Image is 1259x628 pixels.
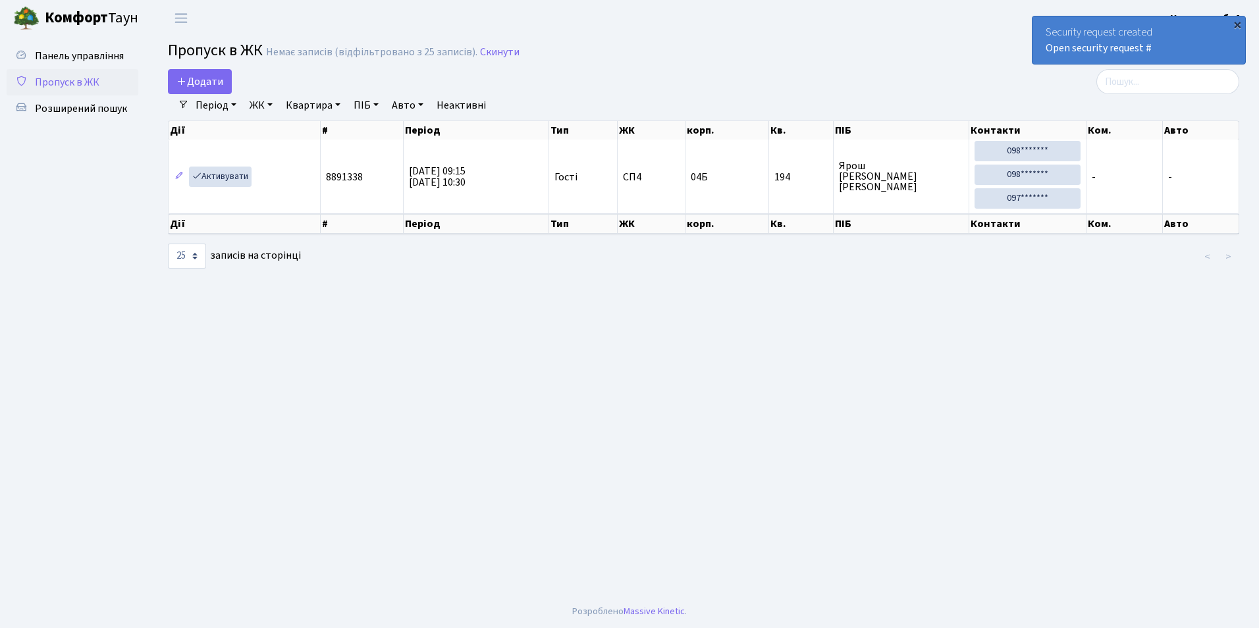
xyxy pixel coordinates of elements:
[404,214,549,234] th: Період
[1092,170,1096,184] span: -
[480,46,520,59] a: Скинути
[1163,214,1239,234] th: Авто
[618,214,685,234] th: ЖК
[7,43,138,69] a: Панель управління
[189,167,252,187] a: Активувати
[1170,11,1243,26] a: Консьєрж б. 4.
[1046,41,1152,55] a: Open security request #
[1032,16,1245,64] div: Security request created
[969,121,1086,140] th: Контакти
[348,94,384,117] a: ПІБ
[623,172,680,182] span: СП4
[169,121,321,140] th: Дії
[618,121,685,140] th: ЖК
[549,214,618,234] th: Тип
[691,170,708,184] span: 04Б
[168,39,263,62] span: Пропуск в ЖК
[1086,214,1163,234] th: Ком.
[685,121,770,140] th: корп.
[168,244,301,269] label: записів на сторінці
[1231,18,1244,31] div: ×
[45,7,108,28] b: Комфорт
[266,46,477,59] div: Немає записів (відфільтровано з 25 записів).
[685,214,770,234] th: корп.
[834,121,969,140] th: ПІБ
[7,95,138,122] a: Розширений пошук
[35,49,124,63] span: Панель управління
[387,94,429,117] a: Авто
[35,101,127,116] span: Розширений пошук
[1096,69,1239,94] input: Пошук...
[168,244,206,269] select: записів на сторінці
[165,7,198,29] button: Переключити навігацію
[321,121,404,140] th: #
[281,94,346,117] a: Квартира
[404,121,549,140] th: Період
[321,214,404,234] th: #
[1168,170,1172,184] span: -
[168,69,232,94] a: Додати
[549,121,618,140] th: Тип
[326,170,363,184] span: 8891338
[769,121,834,140] th: Кв.
[1086,121,1163,140] th: Ком.
[13,5,40,32] img: logo.png
[969,214,1086,234] th: Контакти
[839,161,963,192] span: Ярош [PERSON_NAME] [PERSON_NAME]
[45,7,138,30] span: Таун
[769,214,833,234] th: Кв.
[834,214,969,234] th: ПІБ
[190,94,242,117] a: Період
[554,172,577,182] span: Гості
[774,172,828,182] span: 194
[244,94,278,117] a: ЖК
[409,164,466,190] span: [DATE] 09:15 [DATE] 10:30
[7,69,138,95] a: Пропуск в ЖК
[176,74,223,89] span: Додати
[431,94,491,117] a: Неактивні
[1163,121,1239,140] th: Авто
[169,214,321,234] th: Дії
[572,604,687,619] div: Розроблено .
[624,604,685,618] a: Massive Kinetic
[35,75,99,90] span: Пропуск в ЖК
